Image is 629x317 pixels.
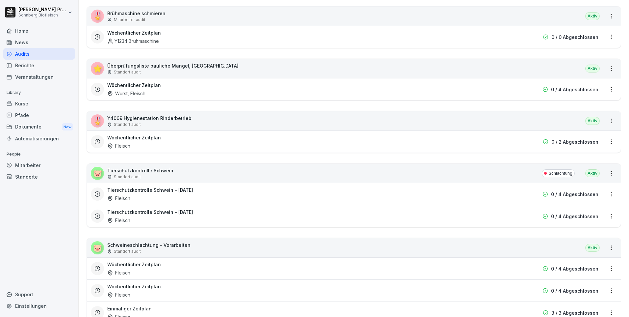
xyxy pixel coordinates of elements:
div: Aktiv [585,117,600,125]
p: 0 / 4 Abgeschlossen [551,213,598,220]
div: Aktiv [585,12,600,20]
p: 0 / 4 Abgeschlossen [551,287,598,294]
div: Fleisch [107,195,130,202]
h3: Einmaliger Zeitplan [107,305,152,312]
div: Fleisch [107,291,130,298]
div: Support [3,289,75,300]
p: Überprüfungsliste bauliche Mängel, [GEOGRAPHIC_DATA] [107,62,239,69]
div: Aktiv [585,244,600,252]
div: Fleisch [107,142,130,149]
p: 0 / 4 Abgeschlossen [551,86,598,93]
p: Standort audit [114,248,141,254]
div: ⭐ [91,62,104,75]
div: Fleisch [107,269,130,276]
div: Aktiv [585,169,600,177]
p: 3 / 3 Abgeschlossen [551,309,598,316]
div: Y1234 Brühmaschine [107,38,159,44]
div: Wurst, Fleisch [107,90,145,97]
p: Schlachtung [549,170,572,176]
p: Schweineschlachtung - Vorarbeiten [107,242,190,248]
a: Mitarbeiter [3,159,75,171]
p: Brühmaschine schmieren [107,10,165,17]
h3: Wöchentlicher Zeitplan [107,261,161,268]
p: Library [3,87,75,98]
a: Pfade [3,109,75,121]
div: 🎖️ [91,114,104,128]
p: Y4069 Hygienestation Rinderbetrieb [107,115,191,122]
p: Mitarbeiter audit [114,17,145,23]
p: Standort audit [114,69,141,75]
p: Standort audit [114,122,141,128]
a: Audits [3,48,75,60]
div: Dokumente [3,121,75,133]
p: Standort audit [114,174,141,180]
h3: Wöchentlicher Zeitplan [107,134,161,141]
h3: Wöchentlicher Zeitplan [107,82,161,89]
h3: Tierschutzkontrolle Schwein - [DATE] [107,209,193,216]
a: Automatisierungen [3,133,75,144]
a: Kurse [3,98,75,109]
p: 0 / 2 Abgeschlossen [551,138,598,145]
p: 0 / 4 Abgeschlossen [551,265,598,272]
h3: Wöchentlicher Zeitplan [107,29,161,36]
h3: Tierschutzkontrolle Schwein - [DATE] [107,187,193,193]
div: 🐷 [91,241,104,254]
p: Tierschutzkontrolle Schwein [107,167,173,174]
div: Aktiv [585,65,600,72]
div: 🐷 [91,167,104,180]
a: Home [3,25,75,37]
a: DokumenteNew [3,121,75,133]
p: 0 / 4 Abgeschlossen [551,191,598,198]
a: Veranstaltungen [3,71,75,83]
a: Berichte [3,60,75,71]
p: People [3,149,75,159]
a: Einstellungen [3,300,75,312]
div: 🎖️ [91,10,104,23]
p: 0 / 0 Abgeschlossen [551,34,598,41]
a: Standorte [3,171,75,183]
a: News [3,37,75,48]
div: Fleisch [107,217,130,224]
p: [PERSON_NAME] Preßlauer [18,7,66,13]
h3: Wöchentlicher Zeitplan [107,283,161,290]
p: Sonnberg Biofleisch [18,13,66,17]
div: New [62,123,73,131]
